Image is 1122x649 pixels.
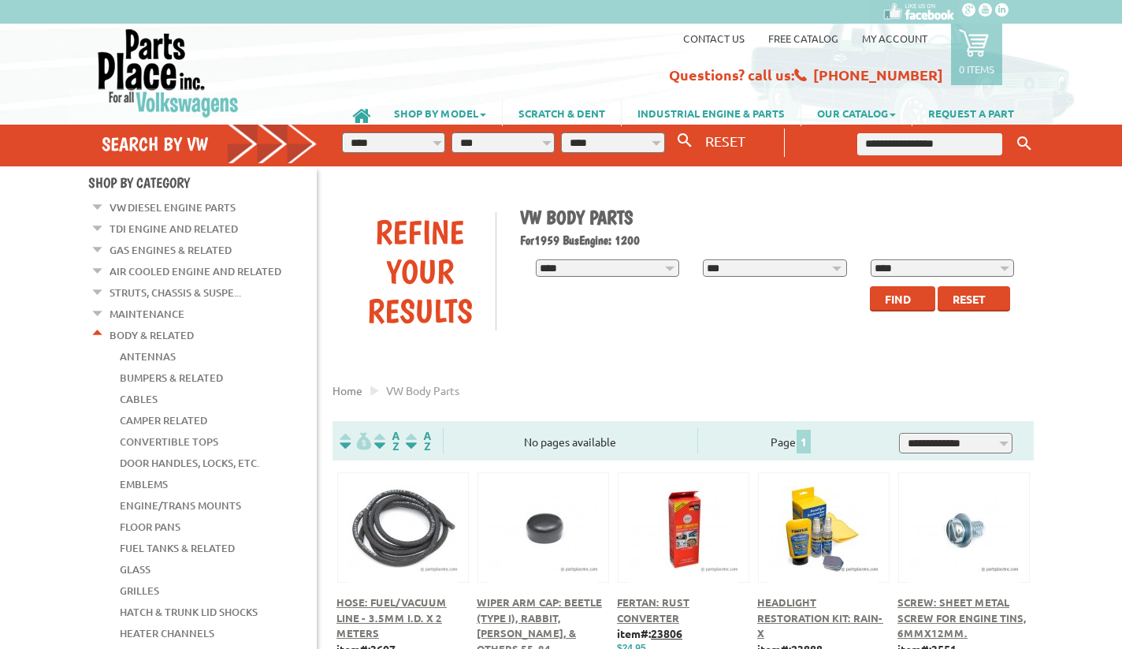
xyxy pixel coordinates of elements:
a: Free Catalog [768,32,838,45]
a: Air Cooled Engine and Related [110,261,281,282]
a: INDUSTRIAL ENGINE & PARTS [622,99,801,126]
span: VW body parts [386,383,459,397]
a: Convertible Tops [120,431,218,452]
a: Heater Channels [120,623,214,643]
a: SHOP BY MODEL [378,99,502,126]
img: Parts Place Inc! [96,28,240,118]
span: Find [885,292,911,306]
a: SCRATCH & DENT [503,99,621,126]
a: Grilles [120,580,159,601]
a: Hose: Fuel/Vacuum Line - 3.5mm I.D. x 2 meters [336,595,447,640]
span: Reset [953,292,986,306]
img: filterpricelow.svg [340,432,371,450]
button: Keyword Search [1012,131,1036,157]
span: 1 [797,430,811,453]
a: VW Diesel Engine Parts [110,197,236,218]
a: Body & Related [110,325,194,345]
span: For [520,233,534,248]
a: Home [333,383,362,397]
a: Fertan: Rust Converter [617,595,689,625]
div: No pages available [444,434,697,450]
div: Refine Your Results [344,212,496,330]
a: Headlight Restoration Kit: Rain-X [757,595,883,640]
p: 0 items [959,62,994,76]
a: Glass [120,559,150,580]
a: Antennas [120,346,176,367]
a: Camper Related [120,410,207,431]
a: Screw: Sheet metal screw for engine tins, 6mmx12mm. [897,595,1027,640]
a: TDI Engine and Related [110,218,238,239]
a: Gas Engines & Related [110,240,232,260]
h4: Shop By Category [88,174,317,191]
a: Door Handles, Locks, Etc. [120,453,259,473]
a: Fuel Tanks & Related [120,538,235,558]
button: Search By VW... [671,129,698,152]
a: Bumpers & Related [120,367,223,388]
span: RESET [705,132,745,149]
span: Engine: 1200 [579,233,640,248]
h4: Search by VW [102,132,318,155]
a: Engine/Trans Mounts [120,495,241,516]
a: OUR CATALOG [801,99,912,126]
a: REQUEST A PART [912,99,1030,126]
a: Maintenance [110,304,184,324]
a: Struts, Chassis & Suspe... [110,282,241,303]
u: 23806 [651,626,682,640]
a: Contact us [683,32,745,45]
h1: VW Body Parts [520,206,1023,229]
a: Emblems [120,474,168,494]
a: Floor Pans [120,517,180,537]
a: 0 items [951,24,1002,85]
b: item#: [617,626,682,640]
img: Sort by Headline [371,432,403,450]
button: RESET [699,129,752,152]
a: Hatch & Trunk Lid Shocks [120,602,258,622]
img: Sort by Sales Rank [403,432,434,450]
button: Find [870,286,935,311]
a: My Account [862,32,927,45]
div: Page [697,428,885,453]
a: Cables [120,389,158,409]
button: Reset [938,286,1010,311]
h2: 1959 Bus [520,233,1023,248]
